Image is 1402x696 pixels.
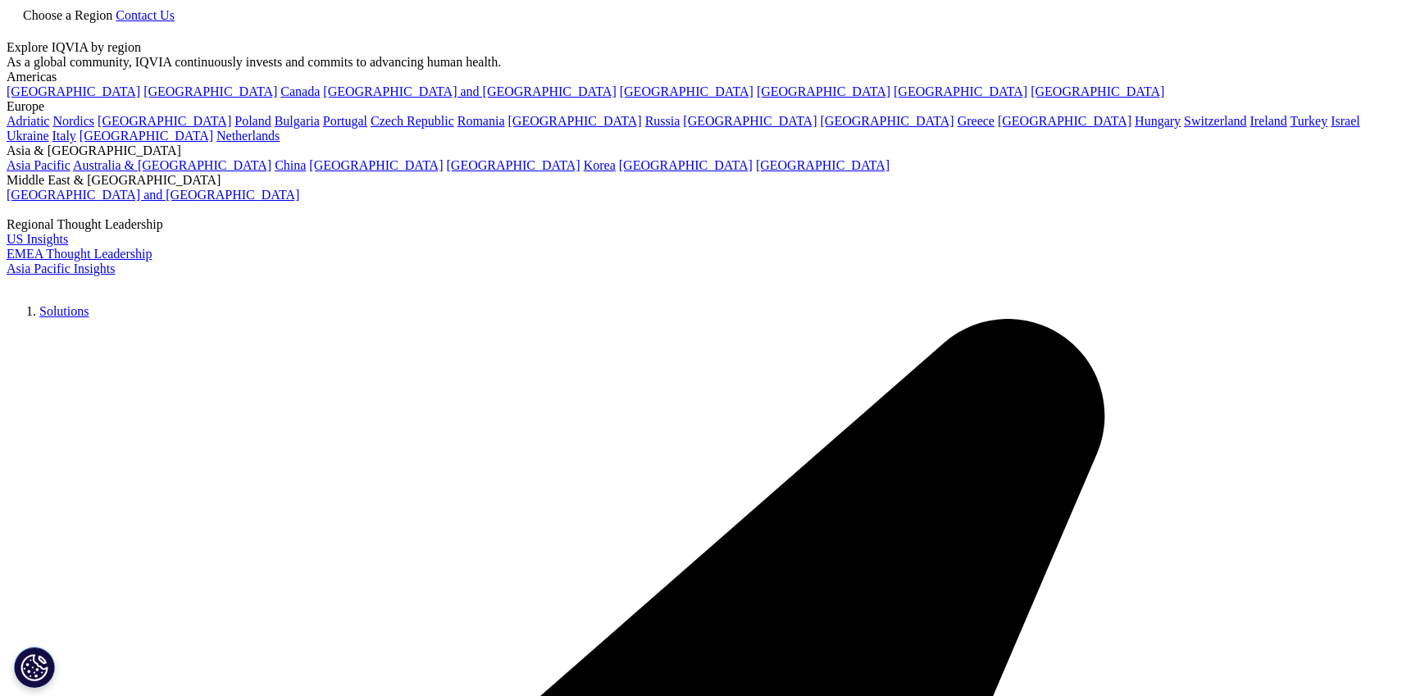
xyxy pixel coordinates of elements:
a: Solutions [39,304,89,318]
a: [GEOGRAPHIC_DATA] [143,84,277,98]
a: [GEOGRAPHIC_DATA] [7,84,140,98]
a: [GEOGRAPHIC_DATA] [894,84,1027,98]
a: Netherlands [216,129,280,143]
a: Czech Republic [371,114,454,128]
a: [GEOGRAPHIC_DATA] [620,84,753,98]
div: Regional Thought Leadership [7,217,1395,232]
a: [GEOGRAPHIC_DATA] [309,158,443,172]
a: China [275,158,306,172]
a: Ireland [1250,114,1287,128]
a: Canada [280,84,320,98]
div: Europe [7,99,1395,114]
a: [GEOGRAPHIC_DATA] [998,114,1131,128]
a: Adriatic [7,114,49,128]
span: Choose a Region [23,8,112,22]
a: Bulgaria [275,114,320,128]
a: [GEOGRAPHIC_DATA] [821,114,954,128]
div: Middle East & [GEOGRAPHIC_DATA] [7,173,1395,188]
a: Switzerland [1184,114,1246,128]
a: Turkey [1290,114,1328,128]
a: US Insights [7,232,68,246]
a: Contact Us [116,8,175,22]
a: Ukraine [7,129,49,143]
a: Italy [52,129,76,143]
div: Asia & [GEOGRAPHIC_DATA] [7,143,1395,158]
a: [GEOGRAPHIC_DATA] and [GEOGRAPHIC_DATA] [7,188,299,202]
a: [GEOGRAPHIC_DATA] [683,114,817,128]
a: [GEOGRAPHIC_DATA] [447,158,580,172]
a: [GEOGRAPHIC_DATA] [757,84,890,98]
a: [GEOGRAPHIC_DATA] [508,114,642,128]
a: Hungary [1135,114,1181,128]
a: Asia Pacific Insights [7,262,115,275]
a: Poland [234,114,271,128]
a: [GEOGRAPHIC_DATA] [80,129,213,143]
a: Israel [1331,114,1360,128]
a: Nordics [52,114,94,128]
a: Australia & [GEOGRAPHIC_DATA] [73,158,271,172]
button: Cookies Settings [14,647,55,688]
a: Asia Pacific [7,158,71,172]
a: [GEOGRAPHIC_DATA] and [GEOGRAPHIC_DATA] [323,84,616,98]
div: Americas [7,70,1395,84]
div: Explore IQVIA by region [7,40,1395,55]
a: Portugal [323,114,367,128]
div: As a global community, IQVIA continuously invests and commits to advancing human health. [7,55,1395,70]
a: [GEOGRAPHIC_DATA] [1031,84,1164,98]
a: Romania [457,114,505,128]
a: [GEOGRAPHIC_DATA] [98,114,231,128]
a: [GEOGRAPHIC_DATA] [756,158,890,172]
a: Korea [584,158,616,172]
a: [GEOGRAPHIC_DATA] [619,158,753,172]
a: EMEA Thought Leadership [7,247,152,261]
a: Greece [958,114,995,128]
a: Russia [645,114,681,128]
